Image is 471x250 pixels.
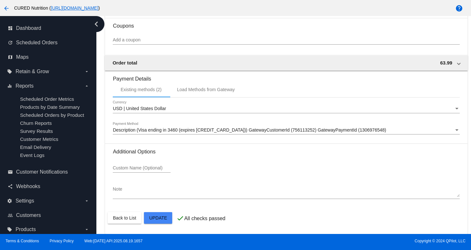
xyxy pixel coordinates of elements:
a: email Customer Notifications [8,167,89,177]
div: Load Methods from Gateway [177,87,235,92]
a: people_outline Customers [8,210,89,220]
i: arrow_drop_down [84,83,89,89]
mat-icon: help [455,4,463,12]
a: Event Logs [20,152,44,158]
h3: Additional Options [113,149,459,155]
mat-icon: arrow_back [3,4,10,12]
span: USD | United States Dollar [113,106,166,111]
a: Products by Date Summary [20,104,80,110]
span: Update [149,215,167,220]
h3: Payment Details [113,71,459,82]
a: Survey Results [20,128,53,134]
mat-icon: check [176,214,184,222]
a: Scheduled Orders by Product [20,112,84,118]
a: Privacy Policy [50,239,74,243]
span: Retain & Grow [15,69,49,74]
span: 63.99 [440,60,452,65]
mat-select: Payment Method [113,128,459,133]
i: arrow_drop_down [84,227,89,232]
a: Churn Reports [20,120,52,126]
span: Reports [15,83,33,89]
a: map Maps [8,52,89,62]
a: share Webhooks [8,181,89,192]
a: dashboard Dashboard [8,23,89,33]
i: arrow_drop_down [84,198,89,203]
i: equalizer [7,83,12,89]
a: [URL][DOMAIN_NAME] [51,5,98,11]
i: update [8,40,13,45]
a: Scheduled Order Metrics [20,96,74,102]
span: Customer Notifications [16,169,68,175]
button: Update [144,212,172,224]
h3: Coupons [113,18,459,29]
span: CURED Nutrition ( ) [14,5,100,11]
a: Terms & Conditions [5,239,39,243]
mat-select: Currency [113,106,459,111]
button: Back to List [108,212,141,224]
span: Order total [112,60,137,65]
i: local_offer [7,69,12,74]
input: Custom Name (Optional) [113,166,171,171]
i: local_offer [7,227,12,232]
i: arrow_drop_down [84,69,89,74]
i: share [8,184,13,189]
span: Copyright © 2024 QPilot, LLC [241,239,466,243]
a: Web:[DATE] API:2025.08.19.1657 [84,239,143,243]
i: dashboard [8,26,13,31]
i: chevron_left [91,19,102,29]
span: Back to List [113,215,136,220]
span: Dashboard [16,25,41,31]
i: email [8,169,13,175]
a: Customer Metrics [20,136,58,142]
span: Customers [16,212,41,218]
span: Scheduled Orders [16,40,58,46]
mat-expansion-panel-header: Order total 63.99 [105,55,467,71]
span: Description (Visa ending in 3460 (expires [CREDIT_CARD_DATA])) GatewayCustomerId (756113252) Gate... [113,127,386,133]
i: people_outline [8,213,13,218]
span: Maps [16,54,29,60]
span: Products [15,227,36,232]
span: Webhooks [16,184,40,189]
input: Add a coupon [113,38,459,43]
a: update Scheduled Orders [8,38,89,48]
p: All checks passed [184,216,225,221]
div: Existing methods (2) [120,87,162,92]
i: map [8,55,13,60]
i: settings [7,198,12,203]
span: Settings [15,198,34,204]
a: Email Delivery [20,144,51,150]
